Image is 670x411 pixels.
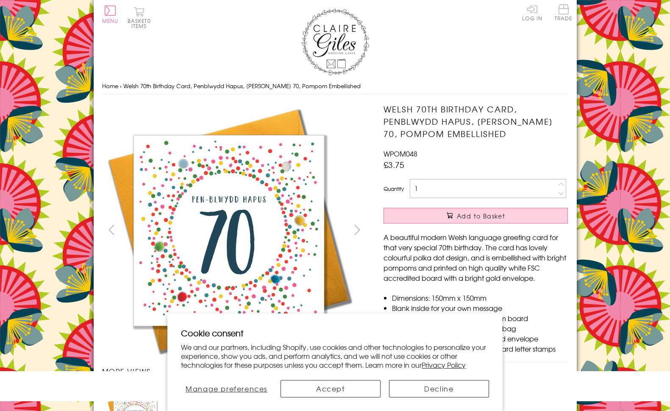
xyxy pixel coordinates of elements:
img: Claire Giles Greetings Cards [301,8,369,75]
nav: breadcrumbs [102,78,568,95]
li: Dimensions: 150mm x 150mm [392,293,568,303]
button: Menu [102,6,119,23]
span: Trade [555,4,573,21]
label: Quantity [384,185,404,193]
span: › [120,82,122,90]
button: Add to Basket [384,208,568,224]
span: £3.75 [384,159,404,171]
span: Manage preferences [186,383,267,394]
button: prev [102,220,121,239]
button: next [348,220,367,239]
p: We and our partners, including Shopify, use cookies and other technologies to personalize your ex... [181,343,489,369]
button: Basket0 items [128,7,151,28]
a: Privacy Policy [422,360,466,370]
span: Welsh 70th Birthday Card, Penblwydd Hapus, [PERSON_NAME] 70, Pompom Embellished [123,82,361,90]
button: Decline [389,380,489,397]
span: Add to Basket [457,212,505,220]
img: Welsh 70th Birthday Card, Penblwydd Hapus, Dotty 70, Pompom Embellished [102,103,356,358]
a: Home [102,82,118,90]
a: Trade [555,4,573,22]
li: Blank inside for your own message [392,303,568,313]
h1: Welsh 70th Birthday Card, Penblwydd Hapus, [PERSON_NAME] 70, Pompom Embellished [384,103,568,140]
button: Manage preferences [181,380,272,397]
h3: More views [102,366,367,376]
p: A beautiful modern Welsh language greeting card for that very special 70th birthday. The card has... [384,232,568,283]
button: Accept [281,380,381,397]
span: Menu [102,17,119,25]
a: Log In [522,4,542,21]
h2: Cookie consent [181,327,489,339]
span: WPOM048 [384,148,417,159]
span: 0 items [131,17,151,30]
